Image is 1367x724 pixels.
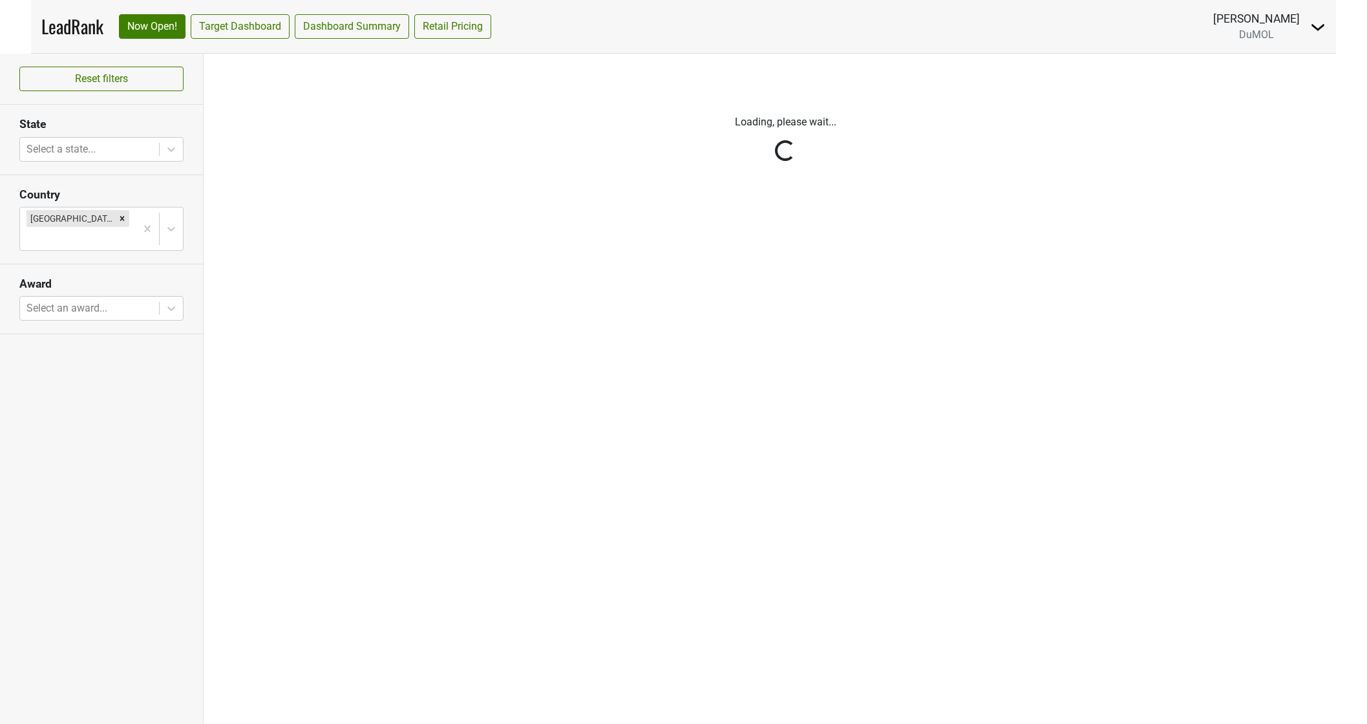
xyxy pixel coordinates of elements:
span: DuMOL [1239,28,1274,41]
h3: Award [19,277,184,291]
div: Remove United States [115,210,129,227]
a: Dashboard Summary [295,14,409,39]
h3: State [19,118,184,131]
h3: Country [19,188,184,202]
a: Target Dashboard [191,14,290,39]
p: Loading, please wait... [427,114,1144,130]
div: [GEOGRAPHIC_DATA] [26,210,115,227]
button: Reset filters [19,67,184,91]
img: Dropdown Menu [1310,19,1326,35]
a: Now Open! [119,14,185,39]
div: [PERSON_NAME] [1213,10,1300,27]
a: LeadRank [41,13,103,40]
a: Retail Pricing [414,14,491,39]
